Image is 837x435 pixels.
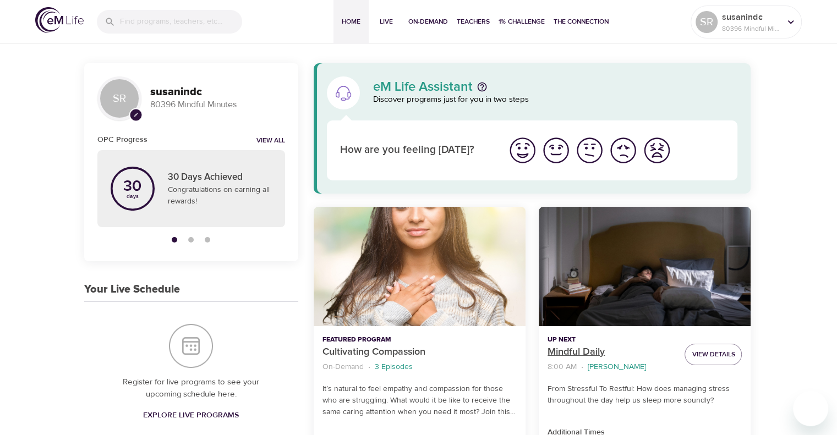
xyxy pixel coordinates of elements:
[322,345,517,360] p: Cultivating Compassion
[373,16,400,27] span: Live
[408,16,448,27] span: On-Demand
[335,84,352,102] img: eM Life Assistant
[581,360,583,375] li: ·
[35,7,84,33] img: logo
[722,24,780,34] p: 80396 Mindful Minutes
[120,10,242,34] input: Find programs, teachers, etc...
[97,76,141,120] div: SR
[575,135,605,166] img: ok
[143,409,239,422] span: Explore Live Programs
[373,80,473,93] p: eM Life Assistant
[722,10,780,24] p: susanindc
[548,383,742,406] p: From Stressful To Restful: How does managing stress throughout the day help us sleep more soundly?
[84,283,180,296] h3: Your Live Schedule
[573,134,606,167] button: I'm feeling ok
[539,134,573,167] button: I'm feeling good
[506,134,539,167] button: I'm feeling great
[606,134,640,167] button: I'm feeling bad
[97,134,147,146] h6: OPC Progress
[548,361,577,373] p: 8:00 AM
[340,142,493,158] p: How are you feeling [DATE]?
[106,376,276,401] p: Register for live programs to see your upcoming schedule here.
[685,344,742,365] button: View Details
[150,98,285,111] p: 80396 Mindful Minutes
[373,93,738,106] p: Discover programs just for you in two steps
[322,335,517,345] p: Featured Program
[368,360,370,375] li: ·
[642,135,672,166] img: worst
[150,86,285,98] h3: susanindc
[375,361,413,373] p: 3 Episodes
[696,11,718,33] div: SR
[139,405,243,426] a: Explore Live Programs
[499,16,545,27] span: 1% Challenge
[608,135,638,166] img: bad
[123,179,141,194] p: 30
[338,16,364,27] span: Home
[322,361,364,373] p: On-Demand
[640,134,674,167] button: I'm feeling worst
[793,391,828,426] iframe: Button to launch messaging window
[168,184,272,207] p: Congratulations on earning all rewards!
[256,136,285,146] a: View all notifications
[554,16,609,27] span: The Connection
[541,135,571,166] img: good
[548,360,676,375] nav: breadcrumb
[548,335,676,345] p: Up Next
[123,194,141,199] p: days
[169,324,213,368] img: Your Live Schedule
[588,361,646,373] p: [PERSON_NAME]
[314,207,526,326] button: Cultivating Compassion
[692,349,735,360] span: View Details
[507,135,538,166] img: great
[322,360,517,375] nav: breadcrumb
[322,383,517,418] p: It’s natural to feel empathy and compassion for those who are struggling. What would it be like t...
[539,207,751,326] button: Mindful Daily
[548,345,676,360] p: Mindful Daily
[168,170,272,185] p: 30 Days Achieved
[457,16,490,27] span: Teachers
